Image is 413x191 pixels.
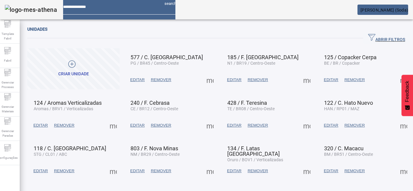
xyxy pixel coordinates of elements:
[205,120,215,131] button: Mais
[130,61,179,66] span: PG / BR45 / Centro-Oeste
[341,165,368,176] button: REMOVER
[130,100,170,106] span: 240 / F. Cebrasa
[130,106,178,111] span: CE / BR12 / Centro-Oeste
[5,5,57,15] img: logo-mes-athena
[227,77,242,83] span: EDITAR
[148,120,174,131] button: REMOVER
[248,168,268,174] span: REMOVER
[127,120,148,131] button: EDITAR
[324,77,338,83] span: EDITAR
[401,75,413,116] button: Feedback - Mostrar pesquisa
[227,122,242,128] span: EDITAR
[130,54,203,60] span: 577 / C. [GEOGRAPHIC_DATA]
[248,122,268,128] span: REMOVER
[224,165,245,176] button: EDITAR
[127,74,148,85] button: EDITAR
[148,74,174,85] button: REMOVER
[321,165,341,176] button: EDITAR
[127,165,148,176] button: EDITAR
[324,61,360,66] span: BE / BR / Copacker
[205,165,215,176] button: Mais
[34,152,67,157] span: STG / CL01 / ABC
[301,120,312,131] button: Mais
[227,168,242,174] span: EDITAR
[301,165,312,176] button: Mais
[227,145,280,157] span: 134 / F. Latas [GEOGRAPHIC_DATA]
[33,168,48,174] span: EDITAR
[248,77,268,83] span: REMOVER
[27,48,120,89] button: Criar unidade
[227,61,275,66] span: N1 / BR19 / Centro-Oeste
[151,168,171,174] span: REMOVER
[2,56,13,65] span: Fabril
[130,168,145,174] span: EDITAR
[368,34,405,43] span: ABRIR FILTROS
[324,168,338,174] span: EDITAR
[321,74,341,85] button: EDITAR
[148,165,174,176] button: REMOVER
[344,77,365,83] span: REMOVER
[34,100,102,106] span: 124 / Aromas Verticalizadas
[341,120,368,131] button: REMOVER
[30,165,51,176] button: EDITAR
[205,74,215,85] button: Mais
[130,152,180,157] span: NM / BR29 / Centro-Oeste
[227,100,267,106] span: 428 / F. Teresina
[341,74,368,85] button: REMOVER
[34,106,93,111] span: Aromas / BRV1 / Verticalizadas
[245,165,271,176] button: REMOVER
[324,122,338,128] span: EDITAR
[245,120,271,131] button: REMOVER
[344,122,365,128] span: REMOVER
[151,77,171,83] span: REMOVER
[33,122,48,128] span: EDITAR
[227,54,299,60] span: 185 / F. [GEOGRAPHIC_DATA]
[398,165,409,176] button: Mais
[324,106,359,111] span: HAN / RP01 / MAZ
[301,74,312,85] button: Mais
[27,27,47,32] span: Unidades
[361,8,408,12] span: [PERSON_NAME] (Soda)
[151,122,171,128] span: REMOVER
[227,106,275,111] span: TE / BR08 / Centro-Oeste
[51,120,77,131] button: REMOVER
[398,74,409,85] button: Mais
[130,145,178,152] span: 803 / F. Nova Minas
[321,120,341,131] button: EDITAR
[324,145,364,152] span: 320 / C. Macacu
[51,165,77,176] button: REMOVER
[30,120,51,131] button: EDITAR
[324,100,373,106] span: 122 / C. Hato Nuevo
[224,120,245,131] button: EDITAR
[108,165,119,176] button: Mais
[405,81,410,102] span: Feedback
[324,152,373,157] span: BM / BR51 / Centro-Oeste
[54,168,74,174] span: REMOVER
[108,120,119,131] button: Mais
[324,54,377,60] span: 125 / Copacker Cerpa
[363,33,410,44] button: ABRIR FILTROS
[54,122,74,128] span: REMOVER
[398,120,409,131] button: Mais
[344,168,365,174] span: REMOVER
[245,74,271,85] button: REMOVER
[130,77,145,83] span: EDITAR
[130,122,145,128] span: EDITAR
[58,71,89,77] div: Criar unidade
[34,145,106,152] span: 118 / C. [GEOGRAPHIC_DATA]
[224,74,245,85] button: EDITAR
